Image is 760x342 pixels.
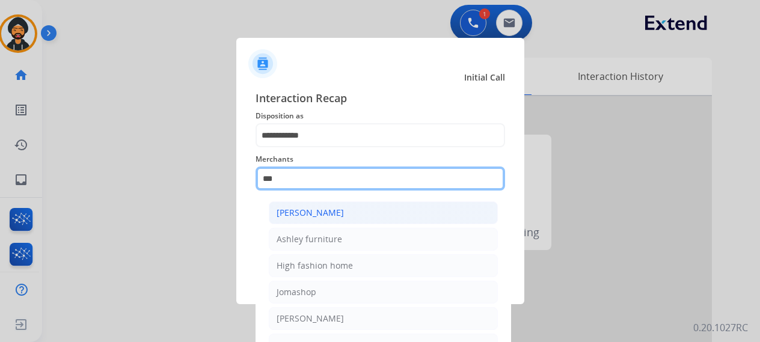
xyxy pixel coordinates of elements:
p: 0.20.1027RC [693,320,748,335]
span: Disposition as [256,109,505,123]
div: Ashley furniture [277,233,342,245]
div: Jomashop [277,286,316,298]
span: Interaction Recap [256,90,505,109]
div: [PERSON_NAME] [277,313,344,325]
span: Initial Call [464,72,505,84]
div: [PERSON_NAME] [277,207,344,219]
span: Merchants [256,152,505,166]
div: High fashion home [277,260,353,272]
img: contactIcon [248,49,277,78]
